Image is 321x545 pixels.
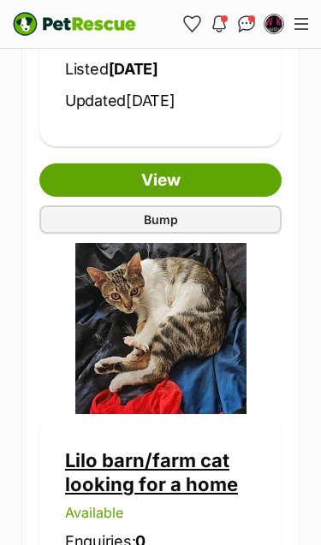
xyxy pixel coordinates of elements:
img: logo-e224e6f780fb5917bec1dbf3a21bbac754714ae5b6737aabdf751b685950b380.svg [13,12,136,36]
span: Bump [144,210,178,228]
a: Lilo barn/farm cat looking for a home [65,449,238,495]
img: Kelly Davidson profile pic [265,15,282,33]
button: Menu [288,11,315,37]
img: notifications-46538b983faf8c2785f20acdc204bb7945ddae34d4c08c2a6579f10ce5e182be.svg [212,15,226,33]
img: chat-41dd97257d64d25036548639549fe6c8038ab92f7586957e7f3b1b290dea8141.svg [238,15,256,33]
p: Updated [65,89,256,112]
a: Favourites [178,10,205,38]
ul: Account quick links [178,10,288,38]
strong: [DATE] [109,60,159,78]
span: [DATE] [126,92,175,110]
a: Bump [39,205,282,234]
button: My account [260,10,288,38]
a: PetRescue [13,12,136,36]
a: Conversations [233,10,260,38]
a: View [39,163,282,198]
span: Available [65,504,123,521]
p: Listed [65,57,256,80]
button: Notifications [205,10,233,38]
